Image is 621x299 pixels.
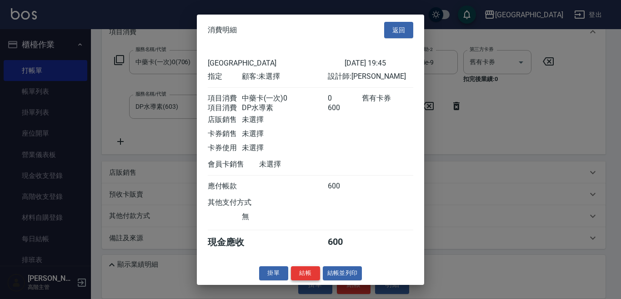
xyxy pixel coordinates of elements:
[362,94,413,103] div: 舊有卡券
[242,115,327,125] div: 未選擇
[328,236,362,248] div: 600
[242,72,327,81] div: 顧客: 未選擇
[208,160,259,169] div: 會員卡銷售
[208,94,242,103] div: 項目消費
[208,182,242,191] div: 應付帳款
[328,94,362,103] div: 0
[323,266,362,280] button: 結帳並列印
[242,94,327,103] div: 中藥卡(一次)0
[208,72,242,81] div: 指定
[259,160,345,169] div: 未選擇
[208,115,242,125] div: 店販銷售
[242,129,327,139] div: 未選擇
[208,236,259,248] div: 現金應收
[345,59,413,67] div: [DATE] 19:45
[259,266,288,280] button: 掛單
[384,21,413,38] button: 返回
[328,182,362,191] div: 600
[208,143,242,153] div: 卡券使用
[328,103,362,113] div: 600
[291,266,320,280] button: 結帳
[208,198,276,208] div: 其他支付方式
[208,103,242,113] div: 項目消費
[208,129,242,139] div: 卡券銷售
[208,25,237,35] span: 消費明細
[208,59,345,67] div: [GEOGRAPHIC_DATA]
[242,143,327,153] div: 未選擇
[242,212,327,222] div: 無
[242,103,327,113] div: DP水導素
[328,72,413,81] div: 設計師: [PERSON_NAME]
